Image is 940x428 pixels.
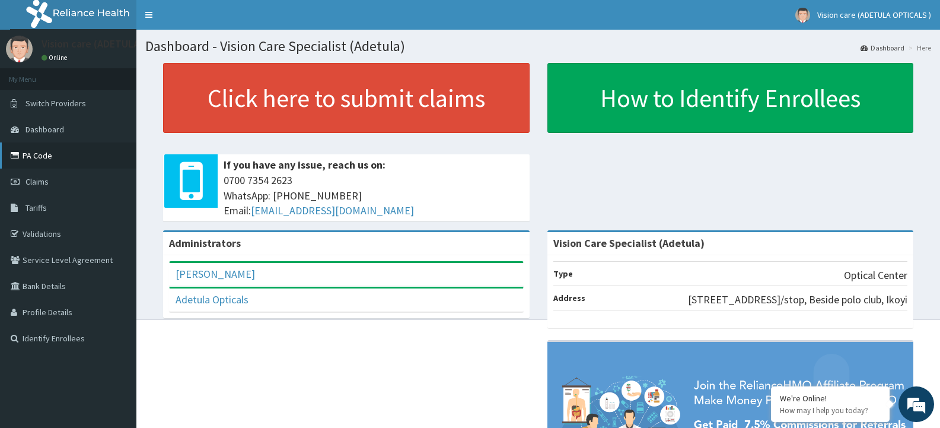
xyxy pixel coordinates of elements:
[26,176,49,187] span: Claims
[224,158,385,172] b: If you have any issue, reach us on:
[42,53,70,62] a: Online
[26,124,64,135] span: Dashboard
[42,39,194,49] p: Vision care (ADETULA OPTICALS )
[26,98,86,109] span: Switch Providers
[906,43,931,53] li: Here
[176,267,255,281] a: [PERSON_NAME]
[780,393,881,404] div: We're Online!
[861,43,904,53] a: Dashboard
[6,36,33,62] img: User Image
[547,63,914,133] a: How to Identify Enrollees
[844,268,907,283] p: Optical Center
[169,236,241,250] b: Administrators
[224,173,524,218] span: 0700 7354 2623 WhatsApp: [PHONE_NUMBER] Email:
[795,8,810,23] img: User Image
[553,293,585,303] b: Address
[26,202,47,213] span: Tariffs
[688,292,907,307] p: [STREET_ADDRESS]/stop, Beside polo club, Ikoyi
[176,293,248,306] a: Adetula Opticals
[780,405,881,416] p: How may I help you today?
[553,268,573,279] b: Type
[817,9,931,20] span: Vision care (ADETULA OPTICALS )
[553,236,705,250] strong: Vision Care Specialist (Adetula)
[251,204,414,217] a: [EMAIL_ADDRESS][DOMAIN_NAME]
[145,39,931,54] h1: Dashboard - Vision Care Specialist (Adetula)
[163,63,530,133] a: Click here to submit claims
